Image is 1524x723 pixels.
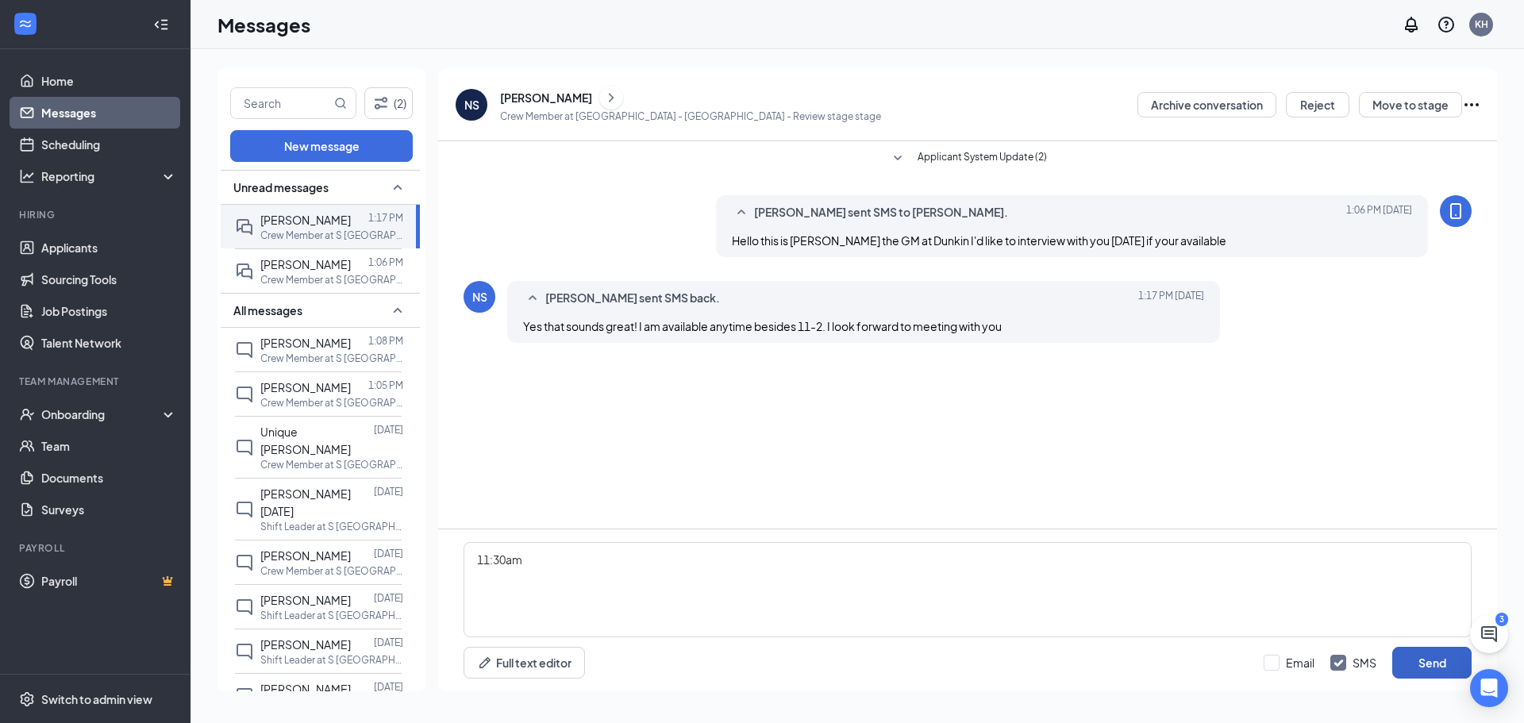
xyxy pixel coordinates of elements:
span: Applicant System Update (2) [918,149,1047,168]
svg: Collapse [153,17,169,33]
p: 1:05 PM [368,379,403,392]
svg: Notifications [1402,15,1421,34]
svg: SmallChevronUp [388,301,407,320]
button: SmallChevronDownApplicant System Update (2) [888,149,1047,168]
svg: WorkstreamLogo [17,16,33,32]
svg: ChatInactive [235,500,254,519]
button: Move to stage [1359,92,1462,117]
div: 3 [1495,613,1508,626]
p: Shift Leader at S [GEOGRAPHIC_DATA] [260,609,403,622]
span: [PERSON_NAME] [260,682,351,696]
span: [DATE] 1:17 PM [1138,289,1204,308]
svg: Ellipses [1462,95,1481,114]
p: [DATE] [374,423,403,436]
div: NS [464,97,479,113]
svg: UserCheck [19,406,35,422]
span: Unread messages [233,179,329,195]
p: Crew Member at S [GEOGRAPHIC_DATA] [260,352,403,365]
span: [PERSON_NAME] sent SMS to [PERSON_NAME]. [754,203,1008,222]
button: Filter (2) [364,87,413,119]
span: [PERSON_NAME][DATE] [260,486,351,518]
span: [PERSON_NAME] [260,548,351,563]
a: Messages [41,97,177,129]
button: Reject [1286,92,1349,117]
p: 1:06 PM [368,256,403,269]
span: [PERSON_NAME] [260,336,351,350]
svg: ChatInactive [235,642,254,661]
p: [DATE] [374,680,403,694]
div: Team Management [19,375,174,388]
p: Crew Member at [GEOGRAPHIC_DATA] - [GEOGRAPHIC_DATA] - Review stage stage [500,110,881,123]
p: [DATE] [374,591,403,605]
span: Hello this is [PERSON_NAME] the GM at Dunkin I'd like to interview with you [DATE] if your available [732,233,1226,248]
button: ChatActive [1470,615,1508,653]
div: Hiring [19,208,174,221]
p: [DATE] [374,485,403,498]
span: [DATE] 1:06 PM [1346,203,1412,222]
a: Documents [41,462,177,494]
p: 1:17 PM [368,211,403,225]
div: Payroll [19,541,174,555]
div: KH [1475,17,1488,31]
svg: DoubleChat [235,217,254,237]
p: [DATE] [374,547,403,560]
input: Search [231,88,331,118]
button: Archive conversation [1137,92,1276,117]
div: Switch to admin view [41,691,152,707]
svg: Analysis [19,168,35,184]
svg: MobileSms [1446,202,1465,221]
span: [PERSON_NAME] [260,637,351,652]
a: Sourcing Tools [41,263,177,295]
p: Crew Member at S [GEOGRAPHIC_DATA] [260,564,403,578]
p: [DATE] [374,636,403,649]
span: Unique [PERSON_NAME] [260,425,351,456]
span: [PERSON_NAME] [260,257,351,271]
span: [PERSON_NAME] [260,213,351,227]
svg: ChatInactive [235,385,254,404]
button: ChevronRight [599,86,623,110]
p: 1:08 PM [368,334,403,348]
span: Yes that sounds great! I am available anytime besides 11-2. I look forward to meeting with you [523,319,1002,333]
p: Shift Leader at S [GEOGRAPHIC_DATA] [260,520,403,533]
svg: Filter [371,94,391,113]
span: [PERSON_NAME] [260,593,351,607]
svg: ChatInactive [235,340,254,360]
svg: Settings [19,691,35,707]
svg: ChatInactive [235,438,254,457]
svg: QuestionInfo [1437,15,1456,34]
a: Home [41,65,177,97]
svg: Pen [477,655,493,671]
p: Shift Leader at S [GEOGRAPHIC_DATA] [260,653,403,667]
div: Reporting [41,168,178,184]
svg: SmallChevronUp [732,203,751,222]
a: Job Postings [41,295,177,327]
svg: SmallChevronDown [888,149,907,168]
div: Onboarding [41,406,164,422]
button: New message [230,130,413,162]
p: Crew Member at S [GEOGRAPHIC_DATA] [260,396,403,410]
div: Open Intercom Messenger [1470,669,1508,707]
svg: ChatInactive [235,598,254,617]
textarea: 11:30am [464,542,1472,637]
svg: DoubleChat [235,262,254,281]
p: Crew Member at S [GEOGRAPHIC_DATA] [260,229,403,242]
svg: SmallChevronUp [523,289,542,308]
p: Crew Member at S [GEOGRAPHIC_DATA] [260,458,403,471]
svg: ChatInactive [235,553,254,572]
h1: Messages [217,11,310,38]
a: Surveys [41,494,177,525]
span: [PERSON_NAME] [260,380,351,394]
a: Scheduling [41,129,177,160]
span: All messages [233,302,302,318]
a: Team [41,430,177,462]
a: Applicants [41,232,177,263]
p: Crew Member at S [GEOGRAPHIC_DATA] [260,273,403,287]
span: [PERSON_NAME] sent SMS back. [545,289,720,308]
a: PayrollCrown [41,565,177,597]
svg: ChevronRight [603,88,619,107]
svg: ChatInactive [235,686,254,706]
div: NS [472,289,487,305]
a: Talent Network [41,327,177,359]
button: Full text editorPen [464,647,585,679]
svg: MagnifyingGlass [334,97,347,110]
